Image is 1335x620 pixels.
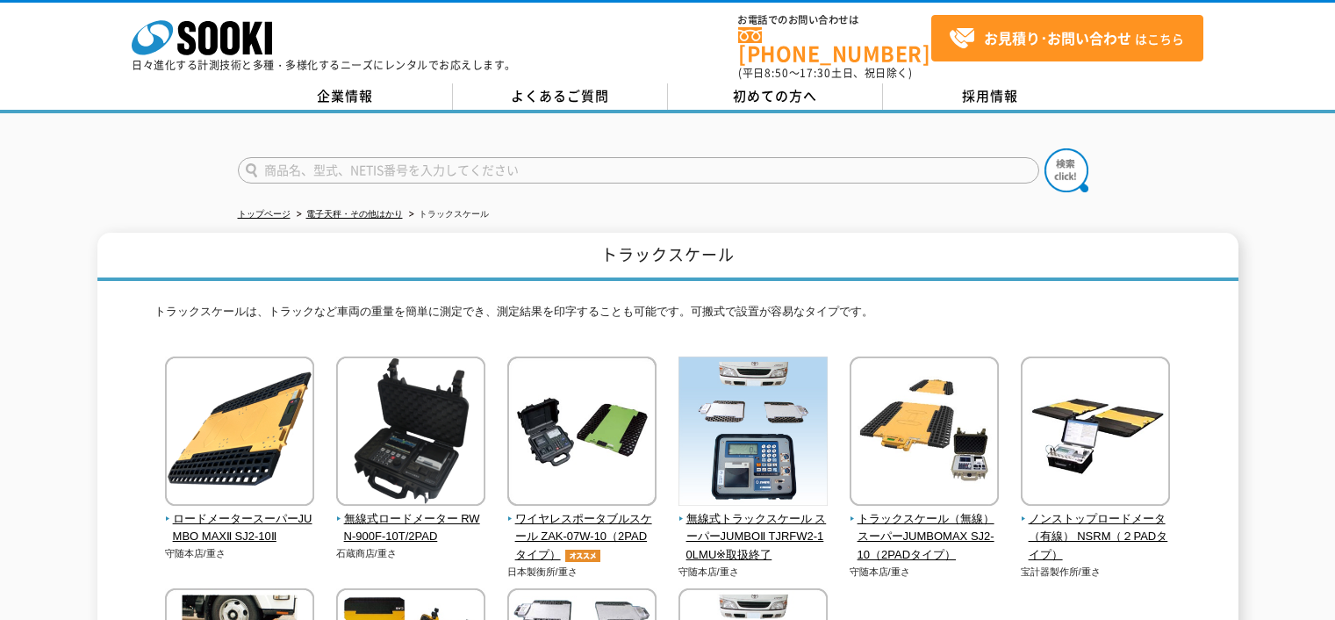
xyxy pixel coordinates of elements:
p: 日本製衡所/重さ [507,565,657,580]
a: トラックスケール（無線） スーパーJUMBOMAX SJ2-10（2PADタイプ） [850,494,1000,565]
span: 8:50 [764,65,789,81]
p: 石蔵商店/重さ [336,546,486,561]
span: はこちら [949,25,1184,52]
a: よくあるご質問 [453,83,668,110]
img: btn_search.png [1044,148,1088,192]
img: トラックスケール（無線） スーパーJUMBOMAX SJ2-10（2PADタイプ） [850,357,999,510]
img: ワイヤレスポータブルスケール ZAK-07W-10（2PADタイプ） [507,357,657,510]
span: お電話でのお問い合わせは [738,15,931,25]
a: トップページ [238,209,291,219]
p: 守随本店/重さ [850,565,1000,580]
img: ノンストップロードメータ（有線） NSRM（２PADタイプ） [1021,357,1170,510]
input: 商品名、型式、NETIS番号を入力してください [238,157,1039,184]
a: 電子天秤・その他はかり [306,209,403,219]
span: 無線式ロードメーター RWN-900F-10T/2PAD [336,510,486,547]
a: 採用情報 [883,83,1098,110]
span: ワイヤレスポータブルスケール ZAK-07W-10（2PADタイプ） [507,510,657,565]
img: ロードメータースーパーJUMBO MAXⅡ SJ2-10Ⅱ [165,357,314,510]
strong: お見積り･お問い合わせ [984,27,1131,48]
img: 無線式ロードメーター RWN-900F-10T/2PAD [336,357,485,510]
p: 守随本店/重さ [678,565,829,580]
img: 無線式トラックスケール スーパーJUMBOⅡ TJRFW2-10LMU※取扱終了 [678,357,828,510]
p: 日々進化する計測技術と多種・多様化するニーズにレンタルでお応えします。 [132,60,516,70]
h1: トラックスケール [97,233,1238,281]
span: ロードメータースーパーJUMBO MAXⅡ SJ2-10Ⅱ [165,510,315,547]
li: トラックスケール [406,205,489,224]
span: 初めての方へ [733,86,817,105]
a: 無線式トラックスケール スーパーJUMBOⅡ TJRFW2-10LMU※取扱終了 [678,494,829,565]
a: 初めての方へ [668,83,883,110]
a: 無線式ロードメーター RWN-900F-10T/2PAD [336,494,486,546]
span: 17:30 [800,65,831,81]
p: トラックスケールは、トラックなど車両の重量を簡単に測定でき、測定結果を印字することも可能です。可搬式で設置が容易なタイプです。 [154,303,1181,330]
span: ノンストップロードメータ（有線） NSRM（２PADタイプ） [1021,510,1171,565]
p: 宝計器製作所/重さ [1021,565,1171,580]
img: オススメ [561,550,605,562]
a: お見積り･お問い合わせはこちら [931,15,1203,61]
a: [PHONE_NUMBER] [738,27,931,63]
a: 企業情報 [238,83,453,110]
a: ノンストップロードメータ（有線） NSRM（２PADタイプ） [1021,494,1171,565]
p: 守随本店/重さ [165,546,315,561]
span: 無線式トラックスケール スーパーJUMBOⅡ TJRFW2-10LMU※取扱終了 [678,510,829,565]
span: (平日 ～ 土日、祝日除く) [738,65,912,81]
a: ワイヤレスポータブルスケール ZAK-07W-10（2PADタイプ）オススメ [507,494,657,565]
a: ロードメータースーパーJUMBO MAXⅡ SJ2-10Ⅱ [165,494,315,546]
span: トラックスケール（無線） スーパーJUMBOMAX SJ2-10（2PADタイプ） [850,510,1000,565]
